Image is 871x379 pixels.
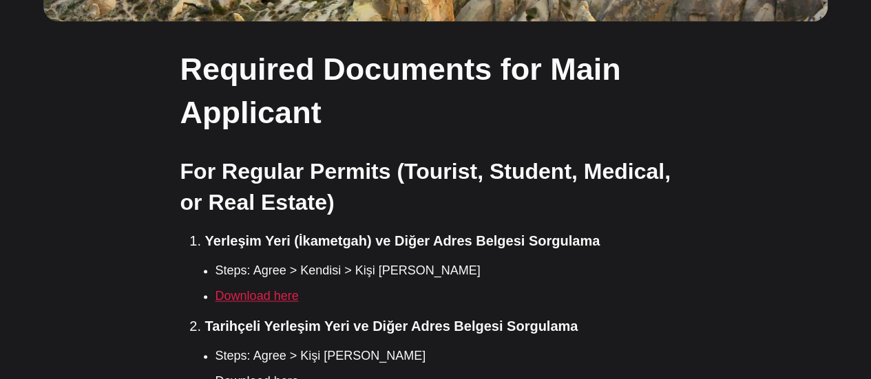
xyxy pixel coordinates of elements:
strong: Tarihçeli Yerleşim Yeri ve Diğer Adres Belgesi Sorgulama [205,318,578,334]
strong: Yerleşim Yeri (İkametgah) ve Diğer Adres Belgesi Sorgulama [205,233,600,248]
h2: Required Documents for Main Applicant [180,47,690,134]
h3: For Regular Permits (Tourist, Student, Medical, or Real Estate) [180,156,690,218]
a: Download here [216,289,299,303]
li: Steps: Agree > Kişi [PERSON_NAME] [216,347,691,365]
li: Steps: Agree > Kendisi > Kişi [PERSON_NAME] [216,261,691,280]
